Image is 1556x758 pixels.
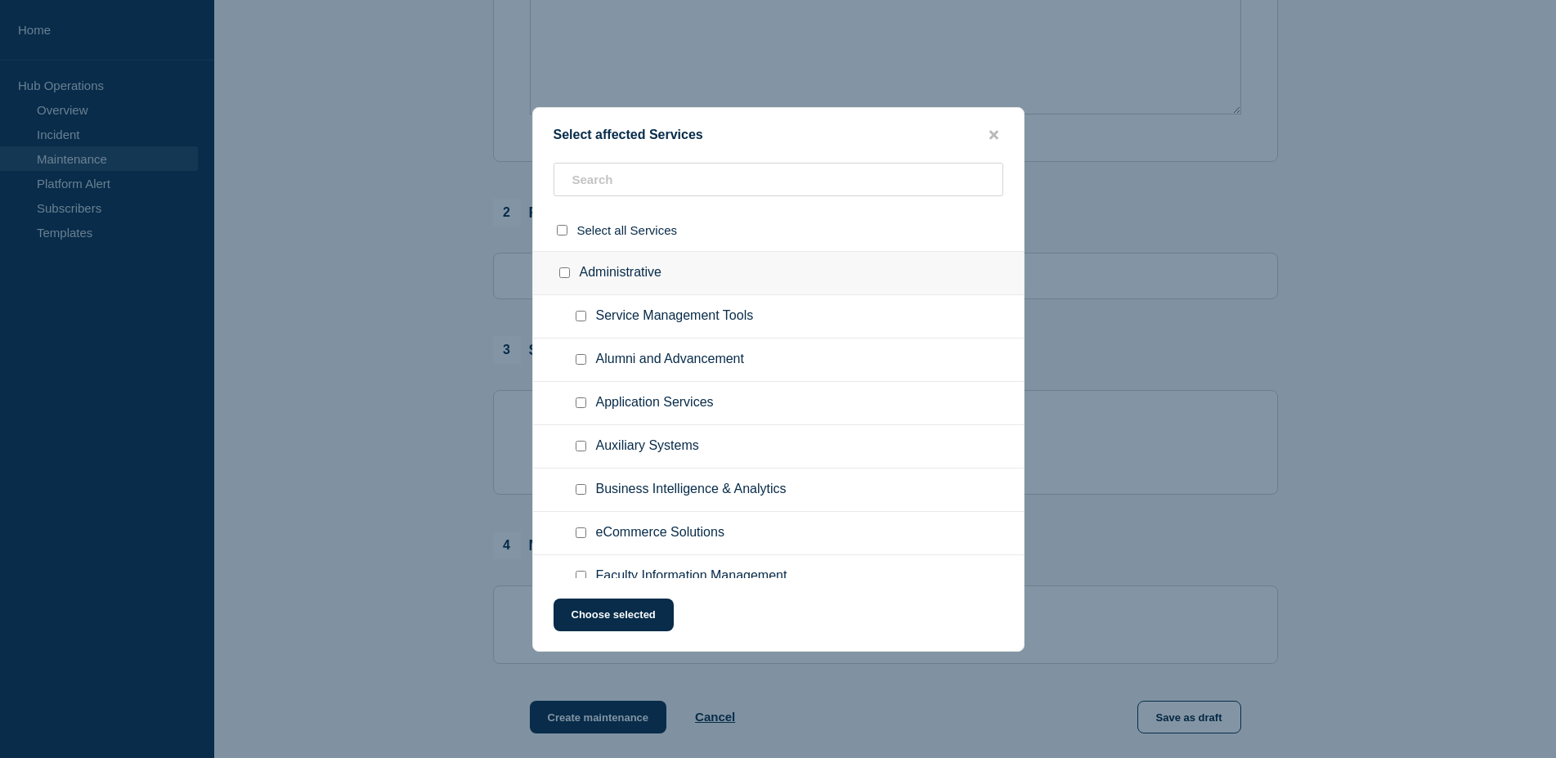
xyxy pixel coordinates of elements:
input: Auxiliary Systems checkbox [576,441,586,451]
span: Application Services [596,395,714,411]
button: close button [984,128,1003,143]
input: Service Management Tools checkbox [576,311,586,321]
div: Select affected Services [533,128,1024,143]
input: Application Services checkbox [576,397,586,408]
span: Faculty Information Management [596,568,787,585]
input: Faculty Information Management checkbox [576,571,586,581]
input: Business Intelligence & Analytics checkbox [576,484,586,495]
input: Administrative checkbox [559,267,570,278]
span: eCommerce Solutions [596,525,724,541]
input: select all checkbox [557,225,567,235]
span: Auxiliary Systems [596,438,699,455]
button: Choose selected [554,599,674,631]
span: Service Management Tools [596,308,754,325]
span: Alumni and Advancement [596,352,744,368]
input: Search [554,163,1003,196]
div: Administrative [533,251,1024,295]
input: Alumni and Advancement checkbox [576,354,586,365]
input: eCommerce Solutions checkbox [576,527,586,538]
span: Select all Services [577,223,678,237]
span: Business Intelligence & Analytics [596,482,787,498]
